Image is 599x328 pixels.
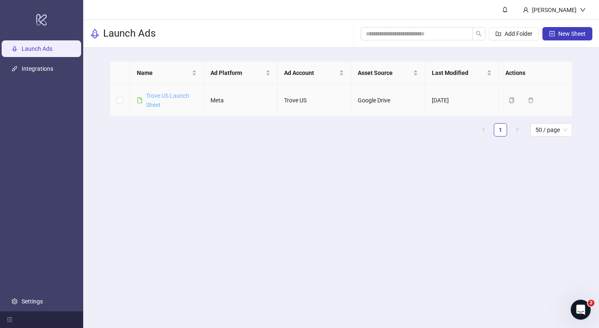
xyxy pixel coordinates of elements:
li: Next Page [510,123,524,137]
span: copy [509,97,515,103]
span: 50 / page [535,124,567,136]
span: down [580,7,586,13]
span: plus-square [549,31,555,37]
span: 2 [588,300,594,306]
span: delete [528,97,534,103]
td: Google Drive [351,84,425,117]
span: bell [502,7,508,12]
td: Meta [204,84,277,117]
span: Asset Source [358,68,411,77]
th: Ad Account [277,62,351,84]
a: Launch Ads [22,45,52,52]
button: New Sheet [542,27,592,40]
span: Add Folder [505,30,532,37]
th: Asset Source [351,62,425,84]
td: [DATE] [425,84,499,117]
span: menu-fold [7,317,12,323]
span: New Sheet [558,30,586,37]
span: right [515,127,520,132]
span: Last Modified [432,68,485,77]
span: folder-add [495,31,501,37]
span: Ad Platform [210,68,264,77]
a: Settings [22,298,43,305]
button: Add Folder [489,27,539,40]
li: Previous Page [477,123,490,137]
span: user [523,7,529,13]
td: Trove US [277,84,351,117]
button: right [510,123,524,137]
span: file [137,97,143,103]
div: Page Size [530,123,572,137]
a: Trove US Launch Sheet [146,92,189,108]
span: Name [137,68,190,77]
li: 1 [494,123,507,137]
span: search [476,31,482,37]
div: [PERSON_NAME] [529,5,580,15]
span: Ad Account [284,68,337,77]
iframe: Intercom live chat [571,300,591,320]
th: Ad Platform [204,62,277,84]
th: Last Modified [425,62,499,84]
th: Name [130,62,204,84]
th: Actions [499,62,572,84]
a: 1 [494,124,507,136]
button: left [477,123,490,137]
a: Integrations [22,65,53,72]
span: left [481,127,486,132]
h3: Launch Ads [103,27,156,40]
span: rocket [90,29,100,39]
